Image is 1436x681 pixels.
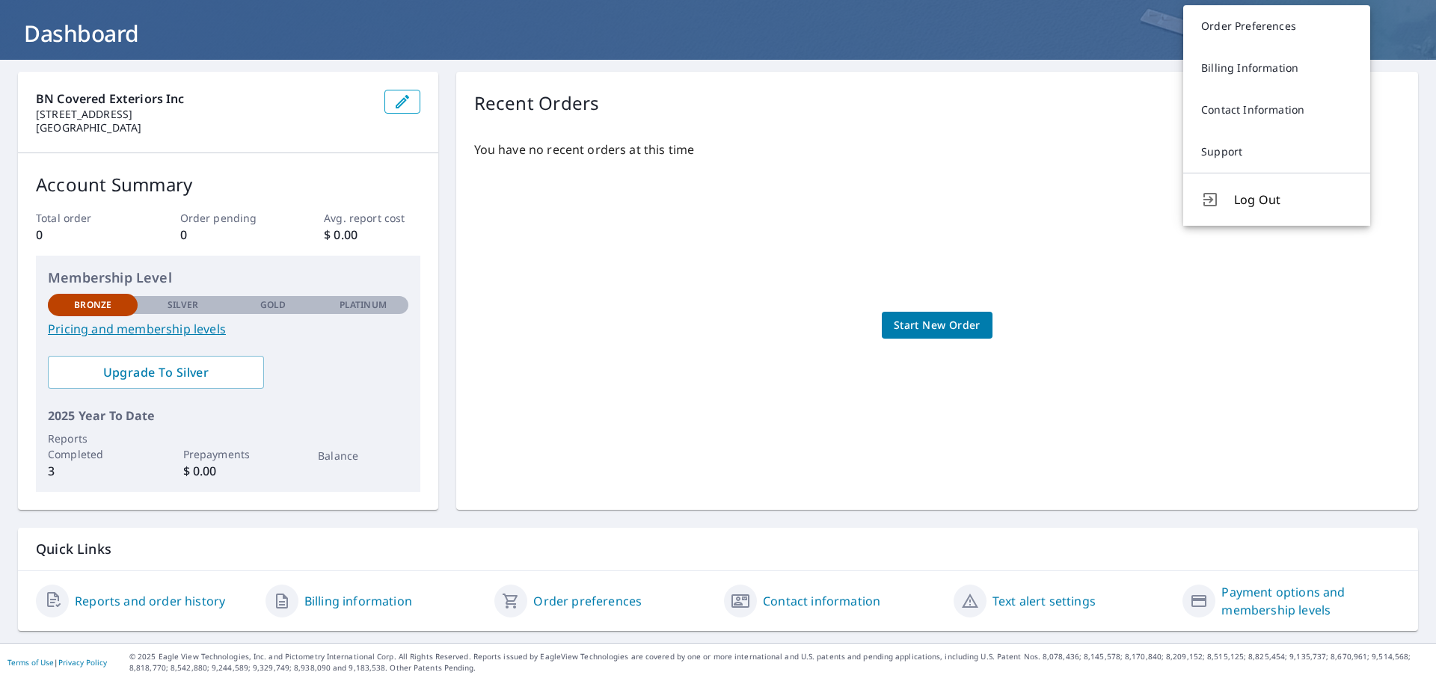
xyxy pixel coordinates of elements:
p: $ 0.00 [183,462,273,480]
p: Membership Level [48,268,408,288]
a: Order Preferences [1183,5,1370,47]
p: Recent Orders [474,90,600,117]
p: © 2025 Eagle View Technologies, Inc. and Pictometry International Corp. All Rights Reserved. Repo... [129,651,1429,674]
a: Support [1183,131,1370,173]
button: Log Out [1183,173,1370,226]
a: Order preferences [533,592,642,610]
p: Account Summary [36,171,420,198]
a: Billing Information [1183,47,1370,89]
a: Pricing and membership levels [48,320,408,338]
p: You have no recent orders at this time [474,141,1400,158]
p: 3 [48,462,138,480]
p: Silver [168,298,199,312]
a: Payment options and membership levels [1221,583,1400,619]
a: Start New Order [882,312,992,339]
p: Platinum [340,298,387,312]
a: Contact information [763,592,880,610]
p: Order pending [180,210,276,226]
p: $ 0.00 [324,226,420,244]
p: Balance [318,448,408,463]
p: 2025 Year To Date [48,407,408,425]
p: Avg. report cost [324,210,420,226]
a: Billing information [304,592,412,610]
a: Text alert settings [992,592,1096,610]
p: 0 [36,226,132,244]
p: Gold [260,298,286,312]
p: Bronze [74,298,111,312]
span: Upgrade To Silver [60,364,252,380]
a: Privacy Policy [58,657,107,668]
p: 0 [180,226,276,244]
p: | [7,658,107,667]
a: Upgrade To Silver [48,356,264,389]
p: [STREET_ADDRESS] [36,108,372,121]
a: Contact Information [1183,89,1370,131]
p: BN Covered Exteriors inc [36,90,372,108]
p: [GEOGRAPHIC_DATA] [36,121,372,135]
p: Total order [36,210,132,226]
span: Log Out [1234,191,1352,209]
a: Terms of Use [7,657,54,668]
a: Reports and order history [75,592,225,610]
span: Start New Order [894,316,981,335]
p: Reports Completed [48,431,138,462]
p: Quick Links [36,540,1400,558]
p: Prepayments [183,446,273,462]
h1: Dashboard [18,18,1418,49]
